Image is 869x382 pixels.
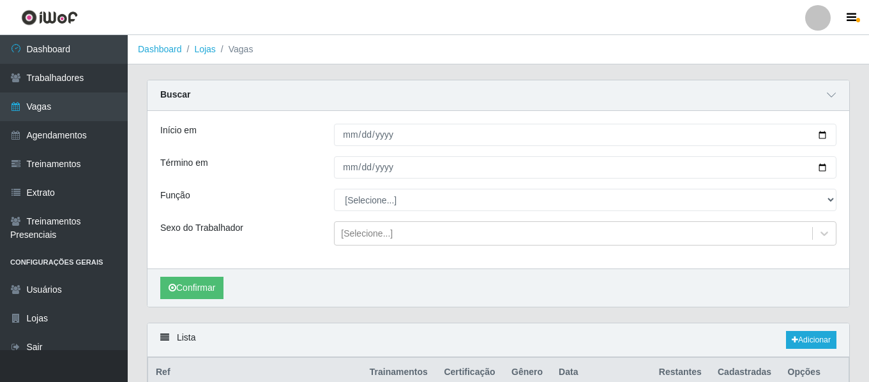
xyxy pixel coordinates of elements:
strong: Buscar [160,89,190,99]
a: Lojas [194,44,215,54]
label: Sexo do Trabalhador [160,221,243,235]
div: Lista [147,323,849,357]
label: Início em [160,124,197,137]
li: Vagas [216,43,253,56]
input: 00/00/0000 [334,156,836,179]
img: CoreUI Logo [21,10,78,26]
div: [Selecione...] [341,227,393,240]
label: Função [160,189,190,202]
a: Dashboard [138,44,182,54]
label: Término em [160,156,208,170]
input: 00/00/0000 [334,124,836,146]
button: Confirmar [160,277,223,299]
a: Adicionar [786,331,836,349]
nav: breadcrumb [128,35,869,64]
